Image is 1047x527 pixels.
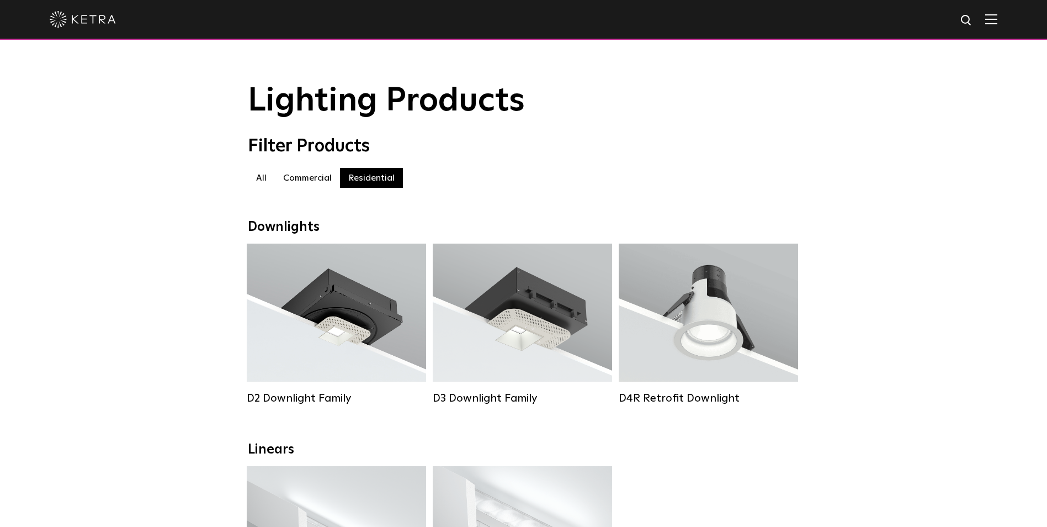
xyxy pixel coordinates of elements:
div: Downlights [248,219,800,235]
img: Hamburger%20Nav.svg [985,14,997,24]
a: D3 Downlight Family Lumen Output:700 / 900 / 1100Colors:White / Black / Silver / Bronze / Paintab... [433,244,612,405]
span: Lighting Products [248,85,525,118]
img: ketra-logo-2019-white [50,11,116,28]
div: Filter Products [248,136,800,157]
div: Linears [248,442,800,458]
label: All [248,168,275,188]
label: Commercial [275,168,340,188]
div: D4R Retrofit Downlight [619,392,798,405]
div: D2 Downlight Family [247,392,426,405]
img: search icon [960,14,974,28]
a: D2 Downlight Family Lumen Output:1200Colors:White / Black / Gloss Black / Silver / Bronze / Silve... [247,244,426,405]
label: Residential [340,168,403,188]
a: D4R Retrofit Downlight Lumen Output:800Colors:White / BlackBeam Angles:15° / 25° / 40° / 60°Watta... [619,244,798,405]
div: D3 Downlight Family [433,392,612,405]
